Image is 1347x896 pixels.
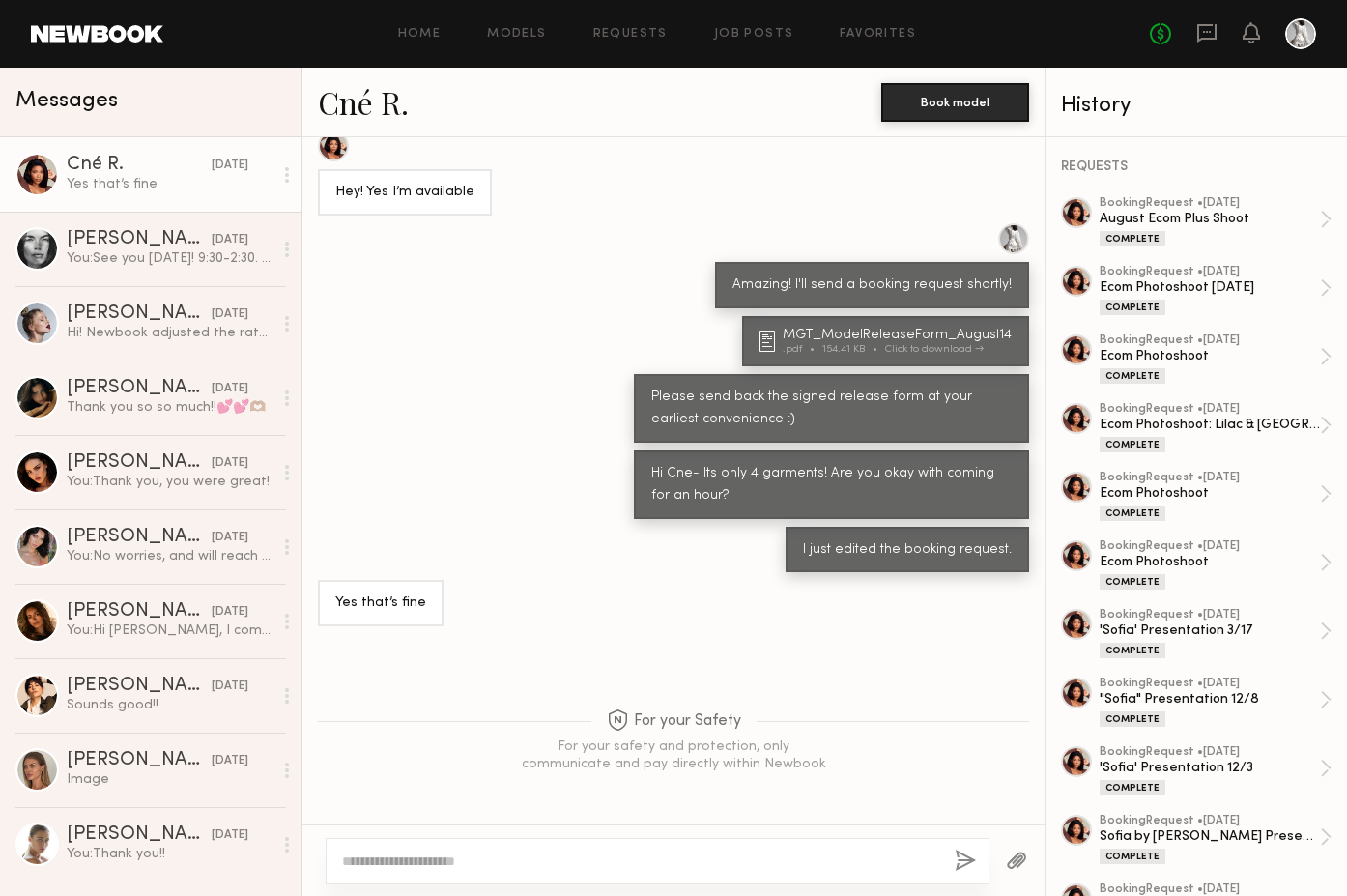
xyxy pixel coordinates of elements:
[335,593,426,615] div: Yes that’s fine
[1100,506,1165,521] div: Complete
[593,28,668,41] a: Requests
[1100,609,1320,621] div: booking Request • [DATE]
[1100,746,1332,795] a: bookingRequest •[DATE]'Sofia' Presentation 12/3Complete
[67,398,272,417] div: Thank you so so much!!💕💕🫶🏽
[1100,347,1320,365] div: Ecom Photoshoot
[67,175,272,193] div: Yes that’s fine
[1100,746,1320,759] div: booking Request • [DATE]
[1100,334,1320,347] div: booking Request • [DATE]
[1100,711,1165,727] div: Complete
[67,825,212,845] div: [PERSON_NAME]
[15,90,118,112] span: Messages
[67,304,212,324] div: [PERSON_NAME]
[1100,540,1332,590] a: bookingRequest •[DATE]Ecom PhotoshootComplete
[1100,678,1332,727] a: bookingRequest •[DATE]"Sofia" Presentation 12/8Complete
[1100,643,1165,658] div: Complete
[67,770,272,789] div: Image
[1100,403,1332,452] a: bookingRequest •[DATE]Ecom Photoshoot: Lilac & [GEOGRAPHIC_DATA]Complete
[212,752,248,770] div: [DATE]
[67,324,272,342] div: Hi! Newbook adjusted the rate to $825 total :)
[1100,231,1165,246] div: Complete
[1100,759,1320,777] div: 'Sofia' Presentation 12/3
[67,528,212,547] div: [PERSON_NAME]
[607,709,741,734] span: For your Safety
[1100,197,1332,246] a: bookingRequest •[DATE]August Ecom Plus ShootComplete
[67,845,272,863] div: You: Thank you!!
[732,275,1012,297] div: Amazing! I'll send a booking request shortly!
[783,344,822,355] div: .pdf
[67,677,212,696] div: [PERSON_NAME]
[398,28,442,41] a: Home
[651,387,1012,431] div: Please send back the signed release form at your earliest convenience :)
[1100,609,1332,658] a: bookingRequest •[DATE]'Sofia' Presentation 3/17Complete
[1100,553,1320,571] div: Ecom Photoshoot
[1100,266,1332,315] a: bookingRequest •[DATE]Ecom Photoshoot [DATE]Complete
[1100,540,1320,553] div: booking Request • [DATE]
[783,329,1017,342] div: MGT_ModelReleaseForm_August14
[1100,300,1165,315] div: Complete
[67,696,272,714] div: Sounds good!!
[67,379,212,398] div: [PERSON_NAME]
[881,93,1029,109] a: Book model
[1100,334,1332,384] a: bookingRequest •[DATE]Ecom PhotoshootComplete
[318,81,409,123] a: Cné R.
[67,230,212,249] div: [PERSON_NAME]
[840,28,916,41] a: Favorites
[1100,678,1320,690] div: booking Request • [DATE]
[1061,160,1332,174] div: REQUESTS
[1100,210,1320,228] div: August Ecom Plus Shoot
[212,826,248,845] div: [DATE]
[67,156,212,175] div: Cné R.
[212,454,248,473] div: [DATE]
[67,547,272,565] div: You: No worries, and will reach out again!
[1100,278,1320,297] div: Ecom Photoshoot [DATE]
[1100,266,1320,278] div: booking Request • [DATE]
[822,344,885,355] div: 154.41 KB
[67,249,272,268] div: You: See you [DATE]! 9:30-2:30. I think once the hours are confirmed the total rate will be updat...
[67,751,212,770] div: [PERSON_NAME]
[759,329,1017,355] a: MGT_ModelReleaseForm_August14.pdf154.41 KBClick to download
[1100,621,1320,640] div: 'Sofia' Presentation 3/17
[212,231,248,249] div: [DATE]
[714,28,794,41] a: Job Posts
[519,738,828,773] div: For your safety and protection, only communicate and pay directly within Newbook
[212,529,248,547] div: [DATE]
[67,453,212,473] div: [PERSON_NAME]
[1100,815,1320,827] div: booking Request • [DATE]
[1100,815,1332,864] a: bookingRequest •[DATE]Sofia by [PERSON_NAME] PresentationComplete
[1100,472,1332,521] a: bookingRequest •[DATE]Ecom PhotoshootComplete
[335,182,474,204] div: Hey! Yes I’m available
[67,473,272,491] div: You: Thank you, you were great!
[1061,95,1332,117] div: History
[212,380,248,398] div: [DATE]
[1100,437,1165,452] div: Complete
[1100,780,1165,795] div: Complete
[212,157,248,175] div: [DATE]
[67,602,212,621] div: [PERSON_NAME]
[1100,484,1320,503] div: Ecom Photoshoot
[212,603,248,621] div: [DATE]
[1100,883,1320,896] div: booking Request • [DATE]
[881,83,1029,122] button: Book model
[1100,197,1320,210] div: booking Request • [DATE]
[1100,403,1320,416] div: booking Request • [DATE]
[803,539,1012,562] div: I just edited the booking request.
[885,344,984,355] div: Click to download
[1100,368,1165,384] div: Complete
[1100,849,1165,864] div: Complete
[1100,574,1165,590] div: Complete
[487,28,546,41] a: Models
[1100,827,1320,846] div: Sofia by [PERSON_NAME] Presentation
[1100,416,1320,434] div: Ecom Photoshoot: Lilac & [GEOGRAPHIC_DATA]
[1100,690,1320,708] div: "Sofia" Presentation 12/8
[212,678,248,696] div: [DATE]
[651,463,1012,507] div: Hi Cne- Its only 4 garments! Are you okay with coming for an hour?
[67,621,272,640] div: You: Hi [PERSON_NAME], I completely understand. Unfortunately, that wouldn't work within our budg...
[212,305,248,324] div: [DATE]
[1100,472,1320,484] div: booking Request • [DATE]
